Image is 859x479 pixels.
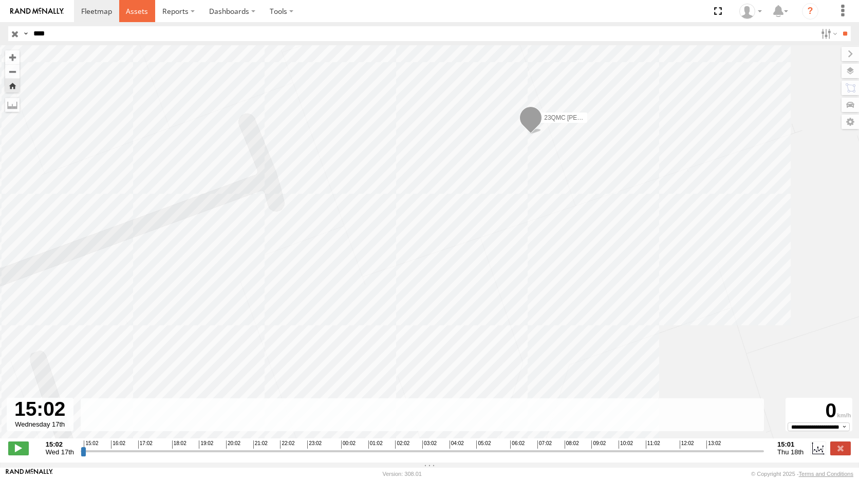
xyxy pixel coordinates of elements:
label: Close [830,441,851,455]
span: Thu 18th Sep 2025 [777,448,804,456]
a: Terms and Conditions [799,471,853,477]
span: 17:02 [138,440,153,449]
span: 15:02 [84,440,98,449]
label: Search Filter Options [817,26,839,41]
span: 23QMC [PERSON_NAME] [544,114,618,121]
span: 23:02 [307,440,322,449]
span: 22:02 [280,440,294,449]
span: 08:02 [565,440,579,449]
span: 06:02 [510,440,525,449]
span: 09:02 [591,440,606,449]
a: Visit our Website [6,469,53,479]
button: Zoom Home [5,79,20,93]
div: Version: 308.01 [383,471,422,477]
span: 19:02 [199,440,213,449]
strong: 15:02 [46,440,74,448]
span: 00:02 [341,440,356,449]
span: 02:02 [395,440,409,449]
button: Zoom out [5,64,20,79]
span: 04:02 [450,440,464,449]
span: 11:02 [646,440,660,449]
img: rand-logo.svg [10,8,64,15]
span: 05:02 [476,440,491,449]
label: Map Settings [842,115,859,129]
label: Measure [5,98,20,112]
span: 12:02 [680,440,694,449]
strong: 15:01 [777,440,804,448]
label: Play/Stop [8,441,29,455]
span: Wed 17th Sep 2025 [46,448,74,456]
span: 16:02 [111,440,125,449]
label: Search Query [22,26,30,41]
div: 0 [787,399,851,422]
span: 07:02 [537,440,552,449]
span: 01:02 [368,440,383,449]
span: 10:02 [619,440,633,449]
i: ? [802,3,818,20]
span: 13:02 [706,440,721,449]
span: 21:02 [253,440,268,449]
div: Kitty Huang [736,4,765,19]
span: 20:02 [226,440,240,449]
span: 03:02 [422,440,437,449]
span: 18:02 [172,440,186,449]
button: Zoom in [5,50,20,64]
div: © Copyright 2025 - [751,471,853,477]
